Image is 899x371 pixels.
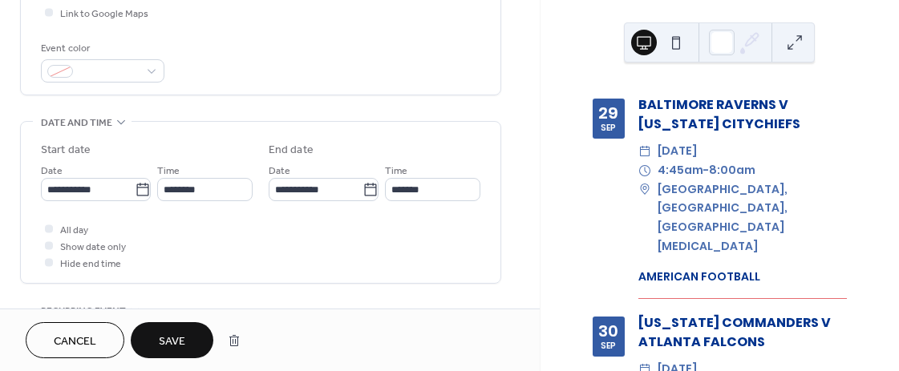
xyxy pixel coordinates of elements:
[159,333,185,350] span: Save
[269,142,314,159] div: End date
[41,163,63,179] span: Date
[598,323,618,339] div: 30
[638,142,651,161] div: ​
[658,161,703,180] span: 4:45am
[385,163,407,179] span: Time
[54,333,96,350] span: Cancel
[60,256,121,272] span: Hide end time
[41,303,126,320] span: Recurring event
[157,163,180,179] span: Time
[658,142,697,161] span: [DATE]
[601,124,616,132] div: Sep
[638,161,651,180] div: ​
[601,342,616,350] div: Sep
[60,239,126,256] span: Show date only
[638,268,847,285] div: AMERICAN FOOTBALL
[598,105,618,121] div: 29
[658,180,847,256] span: [GEOGRAPHIC_DATA], [GEOGRAPHIC_DATA], [GEOGRAPHIC_DATA][MEDICAL_DATA]
[41,40,161,57] div: Event color
[709,161,755,180] span: 8:00am
[41,115,112,131] span: Date and time
[41,142,91,159] div: Start date
[638,313,847,352] div: [US_STATE] COMMANDERS V ATLANTA FALCONS
[60,222,88,239] span: All day
[60,6,148,22] span: Link to Google Maps
[269,163,290,179] span: Date
[703,161,709,180] span: -
[638,180,651,200] div: ​
[26,322,124,358] button: Cancel
[131,322,213,358] button: Save
[638,95,847,134] div: BALTIMORE RAVERNS V [US_STATE] CITYCHIEFS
